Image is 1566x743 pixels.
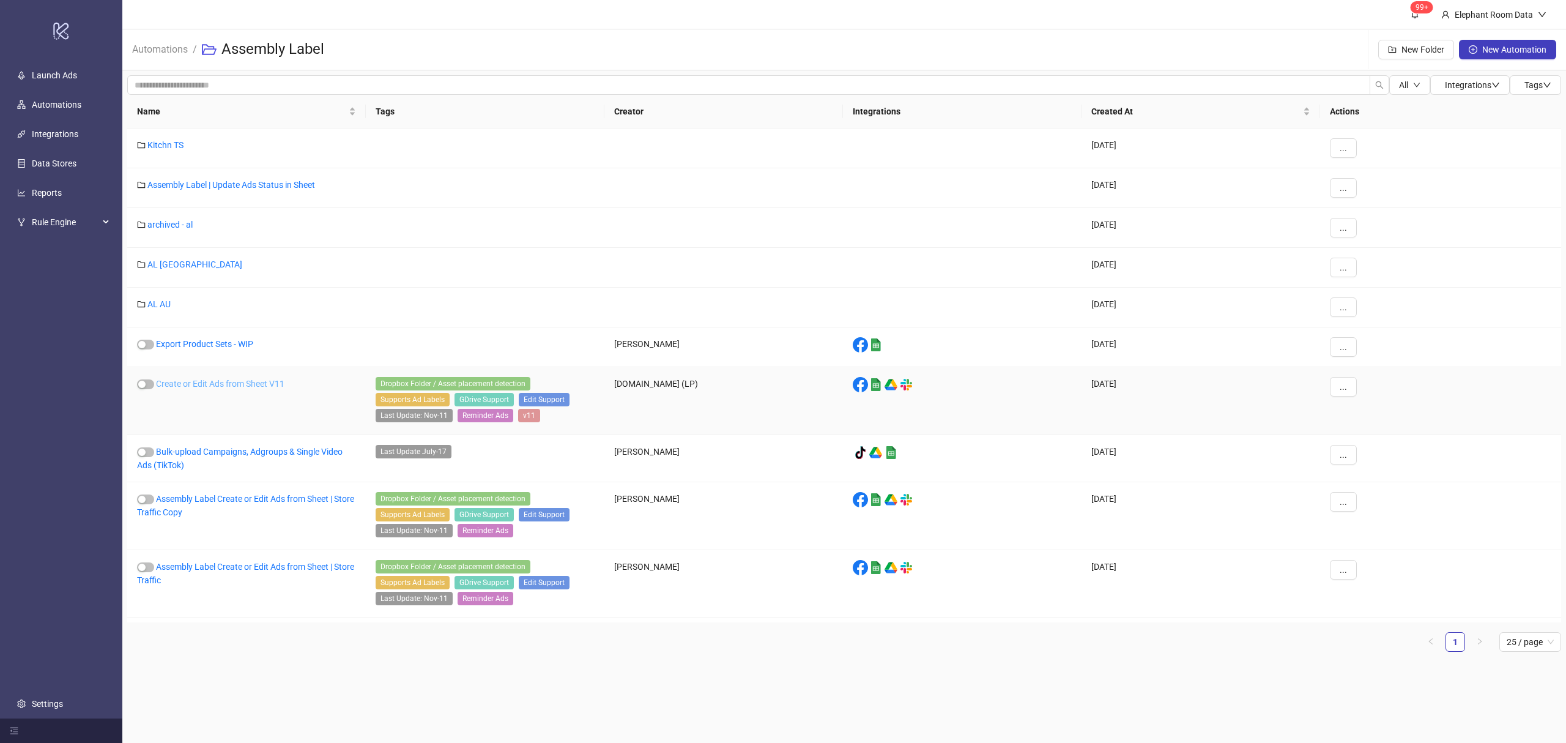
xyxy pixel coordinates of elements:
[1340,143,1347,153] span: ...
[1330,492,1357,512] button: ...
[1470,632,1490,652] button: right
[1340,342,1347,352] span: ...
[127,95,366,129] th: Name
[1430,75,1510,95] button: Integrationsdown
[1330,138,1357,158] button: ...
[1082,95,1320,129] th: Created At
[1340,450,1347,460] span: ...
[1524,80,1551,90] span: Tags
[1330,560,1357,580] button: ...
[1482,45,1546,54] span: New Automation
[147,180,315,190] a: Assembly Label | Update Ads Status in Sheet
[32,188,62,198] a: Reports
[17,218,26,226] span: fork
[32,129,78,139] a: Integrations
[1476,638,1483,645] span: right
[1401,45,1444,54] span: New Folder
[455,508,514,521] span: GDrive Support
[604,435,843,482] div: [PERSON_NAME]
[1389,75,1430,95] button: Alldown
[137,220,146,229] span: folder
[1507,633,1554,651] span: 25 / page
[604,367,843,435] div: [DOMAIN_NAME] (LP)
[1330,377,1357,397] button: ...
[1543,81,1551,89] span: down
[1330,218,1357,237] button: ...
[1082,208,1320,248] div: [DATE]
[32,70,77,80] a: Launch Ads
[1388,45,1397,54] span: folder-add
[519,393,570,406] span: Edit Support
[604,95,843,129] th: Creator
[1330,297,1357,317] button: ...
[1082,327,1320,367] div: [DATE]
[1340,223,1347,233] span: ...
[147,299,171,309] a: AL AU
[137,260,146,269] span: folder
[156,379,284,389] a: Create or Edit Ads from Sheet V11
[604,327,843,367] div: [PERSON_NAME]
[193,30,197,69] li: /
[32,210,99,234] span: Rule Engine
[376,508,450,521] span: Supports Ad Labels
[1091,105,1301,118] span: Created At
[518,409,540,422] span: v11
[376,445,451,458] span: Last Update July-17
[458,524,513,537] span: Reminder Ads
[32,100,81,110] a: Automations
[137,562,354,585] a: Assembly Label Create or Edit Ads from Sheet | Store Traffic
[366,95,604,129] th: Tags
[604,482,843,550] div: [PERSON_NAME]
[1340,382,1347,392] span: ...
[1330,445,1357,465] button: ...
[1340,263,1347,272] span: ...
[1499,632,1561,652] div: Page Size
[137,494,354,517] a: Assembly Label Create or Edit Ads from Sheet | Store Traffic Copy
[1082,248,1320,288] div: [DATE]
[1082,288,1320,327] div: [DATE]
[1082,550,1320,618] div: [DATE]
[843,95,1082,129] th: Integrations
[1421,632,1441,652] button: left
[137,300,146,308] span: folder
[1538,10,1546,19] span: down
[1399,80,1408,90] span: All
[455,393,514,406] span: GDrive Support
[202,42,217,57] span: folder-open
[1082,168,1320,208] div: [DATE]
[1470,632,1490,652] li: Next Page
[10,726,18,735] span: menu-fold
[376,492,530,506] span: Dropbox Folder / Asset placement detection
[1082,129,1320,168] div: [DATE]
[147,140,184,150] a: Kitchn TS
[147,220,193,230] a: archived - al
[147,259,242,269] a: AL [GEOGRAPHIC_DATA]
[1450,8,1538,21] div: Elephant Room Data
[1378,40,1454,59] button: New Folder
[1330,258,1357,277] button: ...
[1375,81,1384,89] span: search
[1427,638,1434,645] span: left
[1459,40,1556,59] button: New Automation
[1441,10,1450,19] span: user
[519,576,570,589] span: Edit Support
[458,592,513,605] span: Reminder Ads
[376,592,453,605] span: Last Update: Nov-11
[1446,633,1464,651] a: 1
[376,393,450,406] span: Supports Ad Labels
[1082,482,1320,550] div: [DATE]
[137,181,146,189] span: folder
[1340,497,1347,507] span: ...
[376,524,453,537] span: Last Update: Nov-11
[137,141,146,149] span: folder
[1491,81,1500,89] span: down
[458,409,513,422] span: Reminder Ads
[1340,183,1347,193] span: ...
[1330,178,1357,198] button: ...
[1082,435,1320,482] div: [DATE]
[1469,45,1477,54] span: plus-circle
[32,159,76,168] a: Data Stores
[376,560,530,573] span: Dropbox Folder / Asset placement detection
[1411,1,1433,13] sup: 1614
[519,508,570,521] span: Edit Support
